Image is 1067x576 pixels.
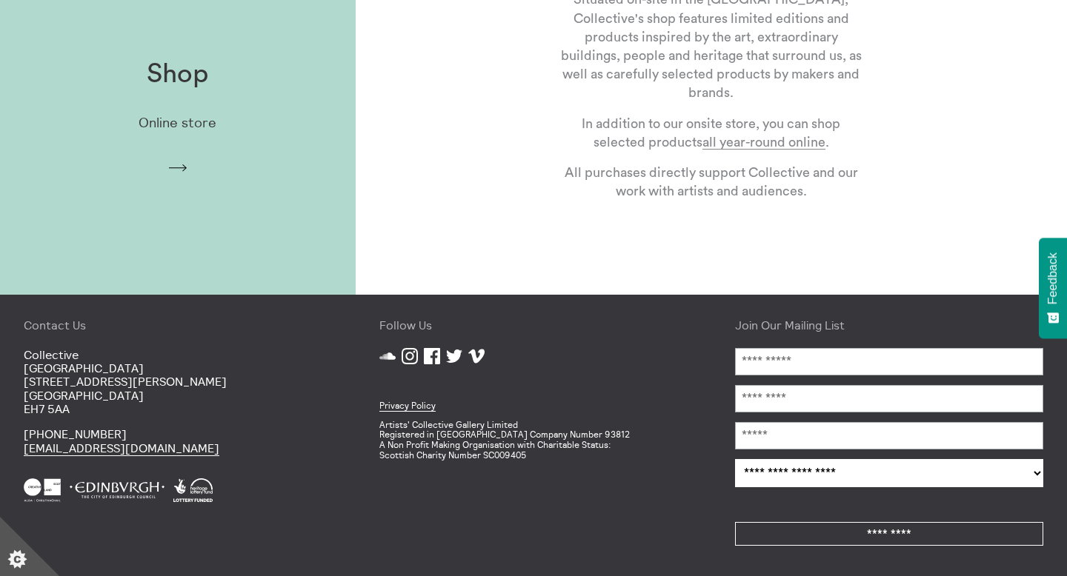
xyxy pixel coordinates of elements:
img: Heritage Lottery Fund [173,478,213,502]
p: [PHONE_NUMBER] [24,427,332,455]
p: Online store [139,115,216,131]
img: City Of Edinburgh Council White [70,478,164,502]
p: Collective [GEOGRAPHIC_DATA] [STREET_ADDRESS][PERSON_NAME] [GEOGRAPHIC_DATA] EH7 5AA [24,348,332,416]
p: Artists' Collective Gallery Limited Registered in [GEOGRAPHIC_DATA] Company Number 93812 A Non Pr... [379,420,688,461]
button: Feedback - Show survey [1039,238,1067,338]
a: [EMAIL_ADDRESS][DOMAIN_NAME] [24,441,219,456]
img: Creative Scotland [24,478,61,502]
h4: Contact Us [24,318,332,332]
h1: Shop [147,59,208,90]
h4: Join Our Mailing List [735,318,1043,332]
a: Privacy Policy [379,400,436,412]
a: all year-round online [702,135,825,150]
p: In addition to our onsite store, you can shop selected products . [559,115,864,152]
h4: Follow Us [379,318,688,332]
p: All purchases directly support Collective and our work with artists and audiences. [559,164,864,201]
span: Feedback [1046,252,1060,304]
